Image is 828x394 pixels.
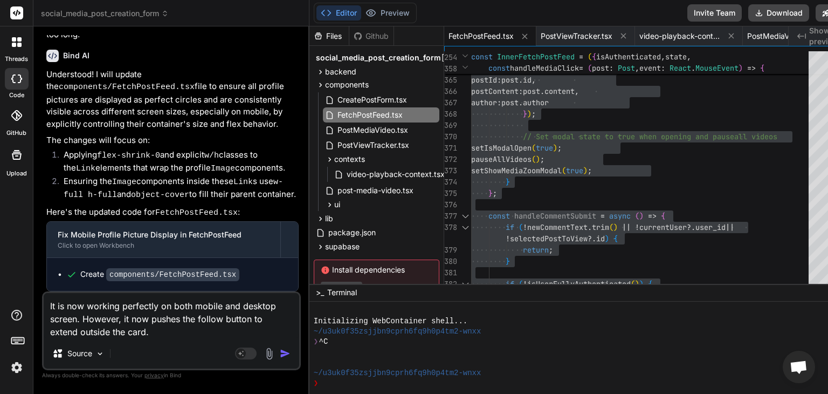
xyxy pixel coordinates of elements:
span: const [488,63,510,73]
span: author [523,98,549,107]
span: if [506,279,514,289]
span: author [471,98,497,107]
label: threads [5,55,28,64]
span: ( [631,279,635,289]
span: } [488,188,493,198]
span: privacy [144,372,164,378]
span: setIsModalOpen [471,143,532,153]
button: Fix Mobile Profile Picture Display in FetchPostFeedClick to open Workbench [47,222,280,257]
code: Image [211,164,235,173]
span: Initializing WebContainer shell... [314,316,467,327]
span: social_media_post_creation_form [316,52,441,63]
span: postContent [471,86,519,96]
span: id [523,75,532,85]
span: ( [519,279,523,289]
span: ; [557,143,562,153]
span: isUserFullyAuthenticated [527,279,631,289]
span: ; [532,109,536,119]
span: : [519,86,523,96]
span: isAuthenticated [596,52,661,62]
li: Applying and explicit classes to the elements that wrap the profile components. [55,149,299,175]
span: FetchPostFeed.tsx [448,31,514,42]
h6: Bind AI [63,50,89,61]
span: video-playback-context.tsx [346,168,446,181]
div: 374 [444,176,457,188]
code: w/h [204,151,219,160]
span: ; [549,245,553,255]
button: Download [748,4,809,22]
span: setShowMediaZoomModal [471,166,562,175]
span: PostMediaVideo.tsx [336,124,409,137]
span: supabase [325,241,360,252]
span: return [523,245,549,255]
div: 378 [444,222,457,233]
span: post [592,63,609,73]
img: Pick Models [95,349,105,358]
span: { [648,279,652,289]
span: : [497,98,501,107]
span: { [760,63,764,73]
span: ! [523,222,527,232]
p: Source [67,348,92,359]
span: trim [592,222,609,232]
code: Image [112,178,136,187]
span: React [670,63,691,73]
span: => [747,63,756,73]
span: PostViewTracker.tsx [541,31,612,42]
span: Post [618,63,635,73]
span: ( [609,222,613,232]
img: attachment [263,348,275,360]
span: 254 [444,52,457,63]
span: ) [613,222,618,232]
div: 367 [444,97,457,108]
span: true [566,166,583,175]
span: ! [523,279,527,289]
span: async [609,211,631,221]
span: ) [583,166,588,175]
span: ~/u3uk0f35zsjjbn9cprh6fq9h0p4tm2-wnxx [314,368,481,378]
span: : [497,75,501,85]
span: ! [635,222,639,232]
span: : [609,63,613,73]
textarea: It is now working perfectly on both mobile and desktop screen. However, it now pushes the follow ... [44,293,299,338]
span: post [501,98,519,107]
div: 376 [444,199,457,210]
div: 379 [444,244,457,256]
span: true [536,143,553,153]
span: { [613,234,618,243]
span: ^C [319,337,328,347]
span: || [726,222,734,232]
span: . [519,75,523,85]
label: GitHub [6,128,26,138]
div: 373 [444,165,457,176]
div: 380 [444,256,457,267]
span: all videos [734,132,777,141]
span: post [501,75,519,85]
span: ; [588,166,592,175]
span: ) [536,154,540,164]
span: = [579,63,583,73]
label: code [9,91,24,100]
span: = [601,211,605,221]
code: components/FetchPostFeed.tsx [106,268,239,281]
span: ; [493,188,497,198]
p: Understood! I will update the file to ensure all profile pictures are displayed as perfect circle... [46,69,299,131]
span: user_id [695,222,726,232]
span: , [532,75,536,85]
code: flex-shrink-0 [97,151,160,160]
span: { [592,52,596,62]
button: Preview [361,5,414,21]
span: id [596,234,605,243]
span: handleMediaClick [510,63,579,73]
span: ( [635,211,639,221]
div: Click to collapse the range. [458,278,472,290]
span: post-media-video.tsx [336,184,415,197]
img: settings [8,358,26,377]
span: , [635,63,639,73]
span: ❯ [314,378,319,389]
span: video-playback-context.tsx [639,31,720,42]
div: Click to collapse the range. [458,210,472,222]
a: Open chat [783,351,815,383]
span: ( [532,154,536,164]
img: icon [280,348,291,359]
